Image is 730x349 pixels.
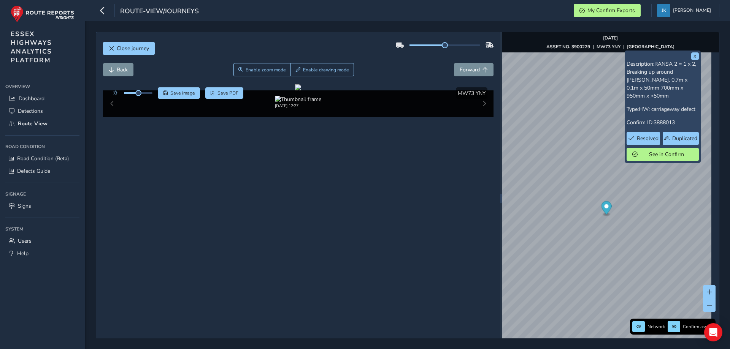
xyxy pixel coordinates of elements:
span: HW: carriageway defect [639,106,695,113]
button: Back [103,63,133,76]
span: Network [647,324,665,330]
span: Enable zoom mode [246,67,286,73]
span: Confirm assets [683,324,713,330]
span: [PERSON_NAME] [673,4,711,17]
span: Help [17,250,29,257]
span: Signs [18,202,31,210]
span: ESSEX HIGHWAYS ANALYTICS PLATFORM [11,30,52,65]
img: Thumbnail frame [275,96,321,103]
span: Defects Guide [17,167,50,175]
a: Users [5,235,79,247]
p: Type: [627,105,699,113]
span: Enable drawing mode [303,67,349,73]
span: Resolved [637,135,659,142]
a: Help [5,247,79,260]
strong: MW73 YNY [597,44,620,50]
div: Open Intercom Messenger [704,323,722,341]
a: Defects Guide [5,165,79,177]
img: diamond-layout [657,4,670,17]
span: MW73 YNY [458,90,486,97]
span: Detections [18,107,43,115]
strong: [DATE] [603,35,618,41]
span: Save image [170,90,195,96]
button: PDF [205,87,244,99]
button: Draw [290,63,354,76]
button: Save [158,87,200,99]
div: | | [546,44,674,50]
span: See in Confirm [640,151,693,158]
a: Road Condition (Beta) [5,152,79,165]
div: Overview [5,81,79,92]
img: rr logo [11,5,74,22]
button: See in Confirm [627,148,699,161]
strong: [GEOGRAPHIC_DATA] [627,44,674,50]
button: My Confirm Exports [574,4,641,17]
div: [DATE] 12:27 [275,103,321,109]
a: Dashboard [5,92,79,105]
strong: ASSET NO. 3900229 [546,44,590,50]
span: RANSA 2 = 1 x 2, Breaking up around [PERSON_NAME]. 0.7m x 0.1m x 50mm 700mm x 950mm x >50mm [627,60,696,99]
a: Detections [5,105,79,117]
div: Road Condition [5,141,79,152]
p: Description: [627,60,699,100]
span: route-view/journeys [120,6,199,17]
span: Dashboard [19,95,44,102]
span: Forward [460,66,480,73]
a: Signs [5,200,79,212]
span: Users [18,237,32,245]
p: Confirm ID: [627,118,699,126]
button: Close journey [103,42,155,55]
span: Close journey [117,45,149,52]
div: System [5,223,79,235]
button: [PERSON_NAME] [657,4,714,17]
a: Route View [5,117,79,130]
button: Resolved [627,132,660,145]
div: Map marker [601,201,611,217]
span: Duplicated [672,135,697,142]
div: Signage [5,188,79,200]
button: Forward [454,63,494,76]
span: Road Condition (Beta) [17,155,69,162]
span: 3888013 [654,119,675,126]
button: Zoom [233,63,291,76]
button: x [691,52,699,60]
span: Save PDF [217,90,238,96]
span: My Confirm Exports [587,7,635,14]
span: Route View [18,120,48,127]
span: Back [117,66,128,73]
button: Duplicated [663,132,698,145]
